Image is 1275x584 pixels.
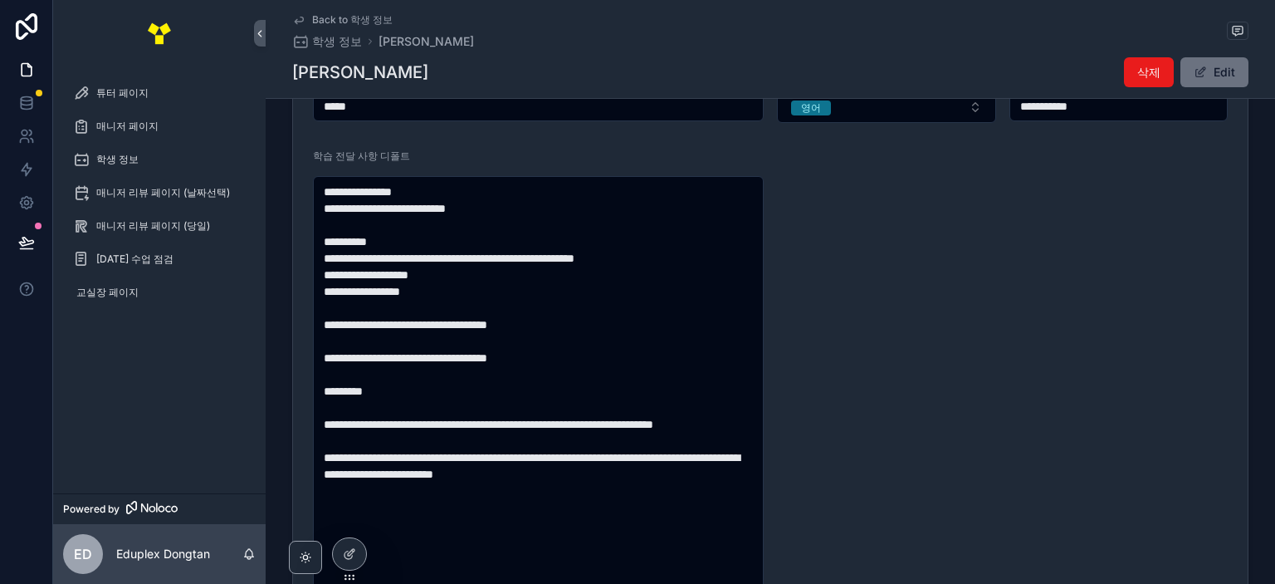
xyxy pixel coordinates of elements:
a: 튜터 페이지 [63,78,256,108]
p: Eduplex Dongtan [116,546,210,562]
a: Back to 학생 정보 [292,13,393,27]
span: 매니저 리뷰 페이지 (날짜선택) [96,186,230,199]
span: 교실장 페이지 [76,286,139,299]
span: 학생 정보 [96,153,139,166]
div: scrollable content [53,66,266,329]
a: 매니저 리뷰 페이지 (당일) [63,211,256,241]
a: 학생 정보 [292,33,362,50]
a: 학생 정보 [63,145,256,174]
h1: [PERSON_NAME] [292,61,428,84]
span: ED [74,544,92,564]
span: Powered by [63,503,120,516]
a: 교실장 페이지 [63,277,256,307]
div: 영어 [801,101,821,115]
span: 매니저 페이지 [96,120,159,133]
img: App logo [146,20,173,47]
a: [PERSON_NAME] [379,33,474,50]
span: 학습 전달 사항 디폴트 [313,150,410,162]
span: 학생 정보 [312,33,362,50]
a: 매니저 페이지 [63,111,256,141]
span: 튜터 페이지 [96,86,149,100]
span: 삭제 [1137,64,1160,81]
a: Powered by [53,493,266,524]
button: 삭제 [1124,57,1174,87]
span: [DATE] 수업 점검 [96,253,173,266]
button: Select Button [777,91,996,123]
span: Back to 학생 정보 [312,13,393,27]
button: Edit [1180,57,1248,87]
a: 매니저 리뷰 페이지 (날짜선택) [63,178,256,208]
a: [DATE] 수업 점검 [63,244,256,274]
span: 매니저 리뷰 페이지 (당일) [96,219,210,233]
